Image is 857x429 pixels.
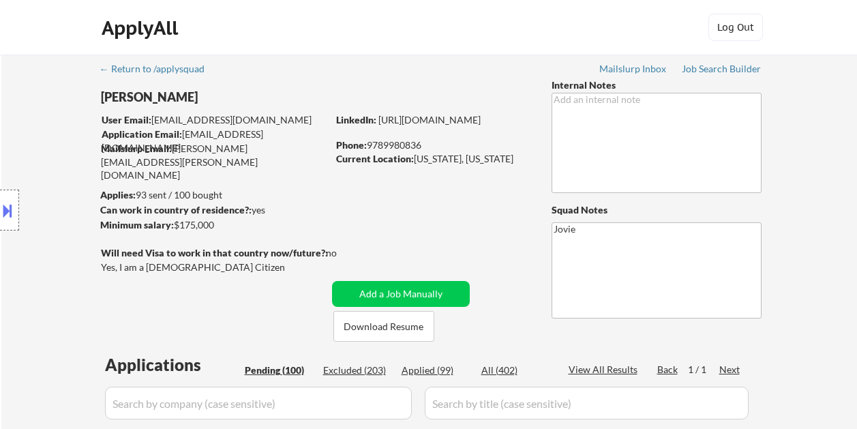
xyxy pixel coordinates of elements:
[552,203,762,217] div: Squad Notes
[105,357,240,373] div: Applications
[333,311,434,342] button: Download Resume
[599,64,667,74] div: Mailslurp Inbox
[378,114,481,125] a: [URL][DOMAIN_NAME]
[552,78,762,92] div: Internal Notes
[100,64,217,74] div: ← Return to /applysquad
[323,364,391,377] div: Excluded (203)
[336,114,376,125] strong: LinkedIn:
[102,16,182,40] div: ApplyAll
[100,63,217,77] a: ← Return to /applysquad
[105,387,412,419] input: Search by company (case sensitive)
[336,153,414,164] strong: Current Location:
[336,138,529,152] div: 9789980836
[688,363,719,376] div: 1 / 1
[682,63,762,77] a: Job Search Builder
[336,139,367,151] strong: Phone:
[336,152,529,166] div: [US_STATE], [US_STATE]
[708,14,763,41] button: Log Out
[682,64,762,74] div: Job Search Builder
[657,363,679,376] div: Back
[569,363,642,376] div: View All Results
[332,281,470,307] button: Add a Job Manually
[481,364,550,377] div: All (402)
[245,364,313,377] div: Pending (100)
[719,363,741,376] div: Next
[326,246,365,260] div: no
[402,364,470,377] div: Applied (99)
[425,387,749,419] input: Search by title (case sensitive)
[599,63,667,77] a: Mailslurp Inbox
